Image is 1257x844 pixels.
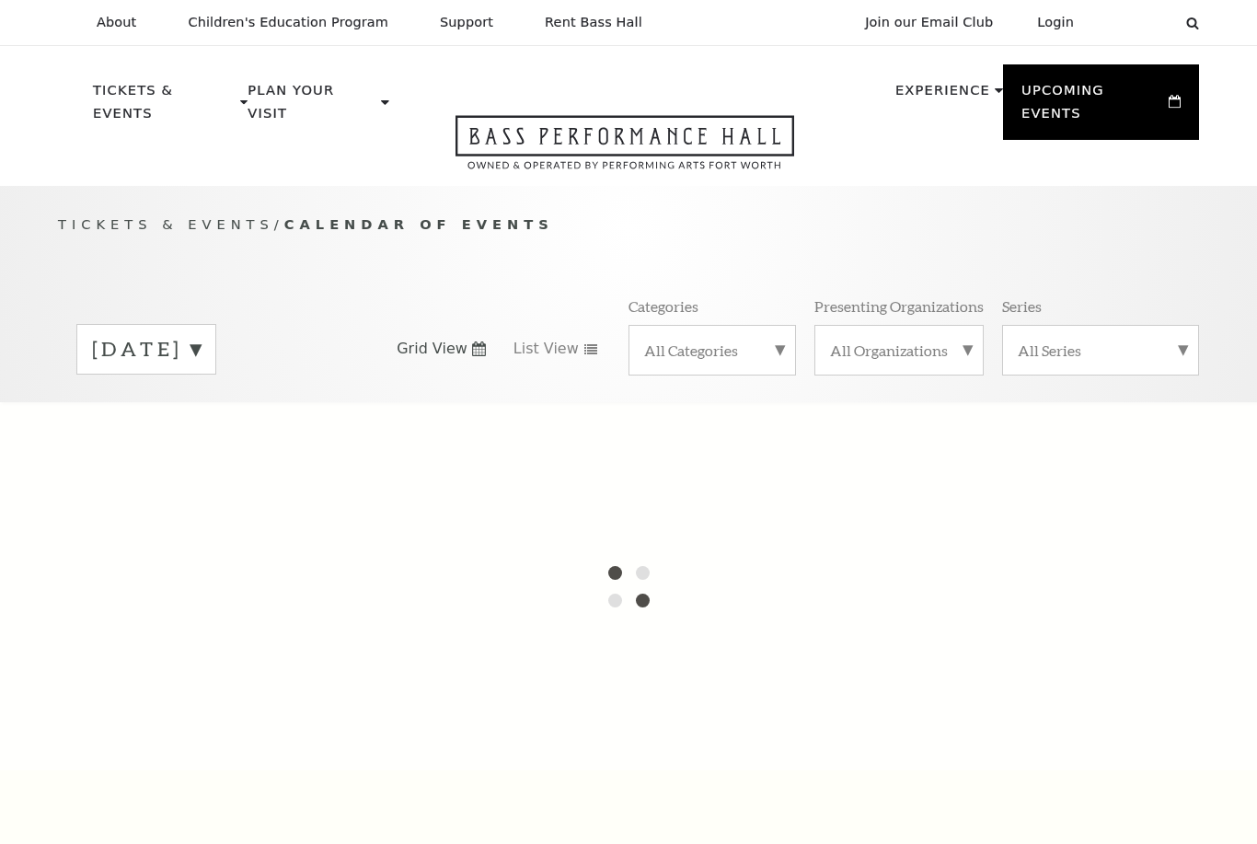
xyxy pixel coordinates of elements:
p: Support [440,15,493,30]
p: Categories [628,296,698,316]
span: Tickets & Events [58,216,274,232]
p: Plan Your Visit [248,79,376,135]
select: Select: [1103,14,1169,31]
label: All Categories [644,341,780,360]
p: Upcoming Events [1021,79,1164,135]
p: Experience [895,79,990,112]
label: All Organizations [830,341,968,360]
p: Tickets & Events [93,79,236,135]
p: Presenting Organizations [814,296,984,316]
span: List View [513,339,579,359]
span: Grid View [397,339,467,359]
p: Children's Education Program [188,15,388,30]
span: Calendar of Events [284,216,554,232]
label: All Series [1018,341,1183,360]
p: / [58,214,1199,237]
label: [DATE] [92,335,201,364]
p: About [97,15,136,30]
p: Rent Bass Hall [545,15,642,30]
p: Series [1002,296,1042,316]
